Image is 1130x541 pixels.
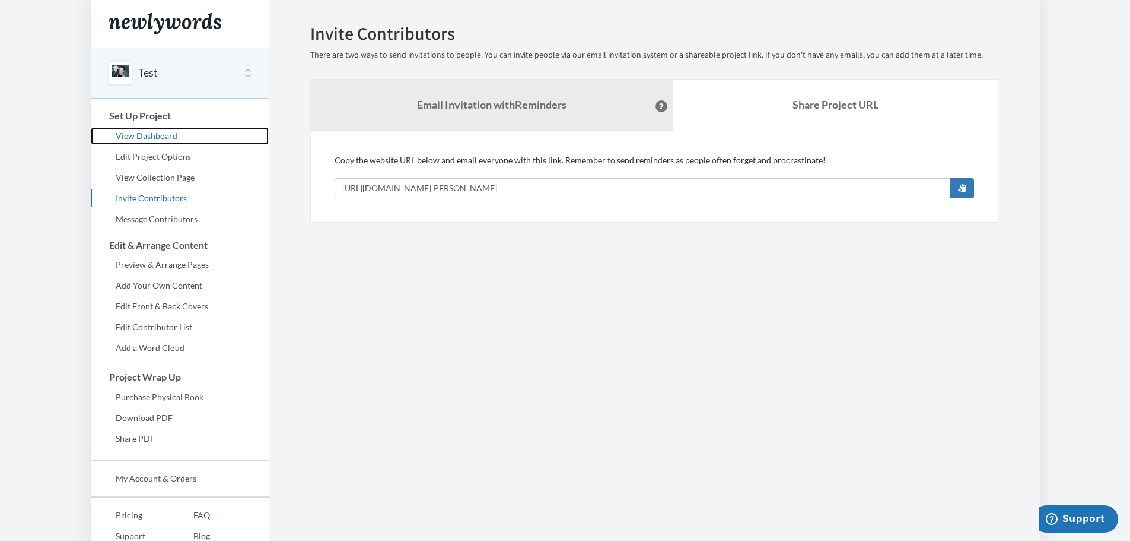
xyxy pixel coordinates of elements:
a: Share PDF [91,430,269,448]
h3: Edit & Arrange Content [91,240,269,251]
a: View Dashboard [91,127,269,145]
button: Test [138,65,158,81]
img: Newlywords logo [109,13,221,34]
a: View Collection Page [91,169,269,186]
a: Invite Contributors [91,189,269,207]
h2: Invite Contributors [310,24,998,43]
a: Download PDF [91,409,269,427]
a: Add Your Own Content [91,277,269,295]
a: FAQ [168,507,210,524]
a: Preview & Arrange Pages [91,256,269,274]
div: Copy the website URL below and email everyone with this link. Remember to send reminders as peopl... [335,154,974,198]
h3: Set Up Project [91,110,269,121]
b: Share Project URL [792,98,878,111]
a: My Account & Orders [91,470,269,488]
a: Edit Front & Back Covers [91,298,269,315]
a: Edit Project Options [91,148,269,166]
a: Add a Word Cloud [91,339,269,357]
a: Edit Contributor List [91,318,269,336]
h3: Project Wrap Up [91,372,269,382]
a: Pricing [91,507,168,524]
p: There are two ways to send invitations to people. You can invite people via our email invitation ... [310,49,998,61]
a: Purchase Physical Book [91,388,269,406]
a: Message Contributors [91,210,269,228]
strong: Email Invitation with Reminders [417,98,566,111]
iframe: Opens a widget where you can chat to one of our agents [1039,505,1118,535]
